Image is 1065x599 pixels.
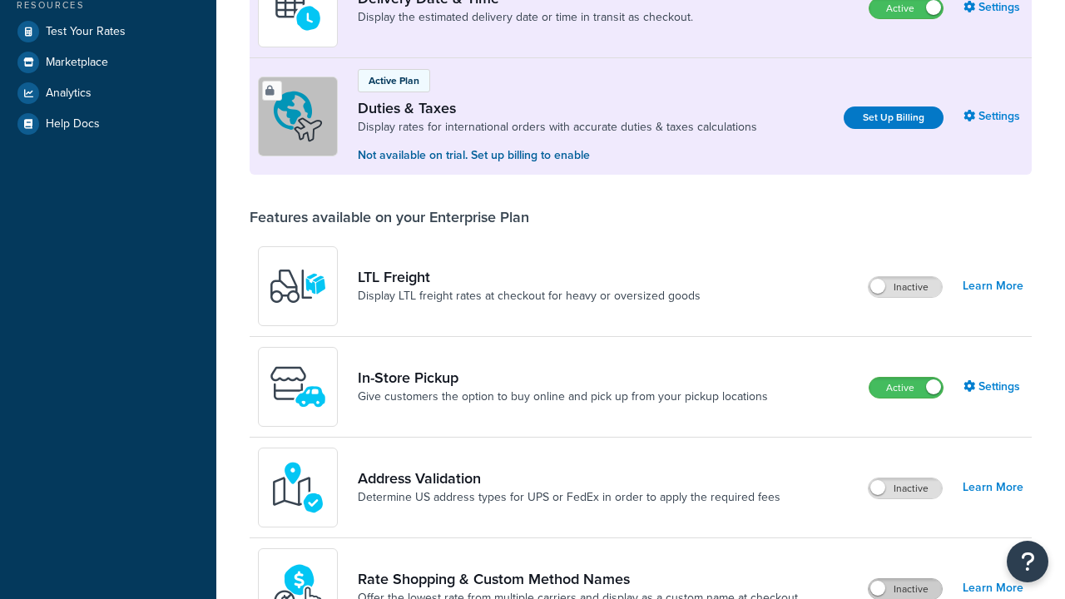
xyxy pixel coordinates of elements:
span: Analytics [46,87,92,101]
label: Inactive [869,579,942,599]
p: Active Plan [369,73,419,88]
img: kIG8fy0lQAAAABJRU5ErkJggg== [269,458,327,517]
span: Help Docs [46,117,100,131]
a: Display LTL freight rates at checkout for heavy or oversized goods [358,288,701,304]
label: Active [869,378,943,398]
a: Analytics [12,78,204,108]
label: Inactive [869,277,942,297]
a: Determine US address types for UPS or FedEx in order to apply the required fees [358,489,780,506]
a: Settings [963,105,1023,128]
a: Duties & Taxes [358,99,757,117]
span: Marketplace [46,56,108,70]
a: Set Up Billing [844,106,944,129]
a: Learn More [963,476,1023,499]
a: Test Your Rates [12,17,204,47]
div: Features available on your Enterprise Plan [250,208,529,226]
a: Give customers the option to buy online and pick up from your pickup locations [358,389,768,405]
img: y79ZsPf0fXUFUhFXDzUgf+ktZg5F2+ohG75+v3d2s1D9TjoU8PiyCIluIjV41seZevKCRuEjTPPOKHJsQcmKCXGdfprl3L4q7... [269,257,327,315]
a: Help Docs [12,109,204,139]
a: Display rates for international orders with accurate duties & taxes calculations [358,119,757,136]
a: Learn More [963,275,1023,298]
label: Inactive [869,478,942,498]
a: Rate Shopping & Custom Method Names [358,570,798,588]
a: LTL Freight [358,268,701,286]
a: In-Store Pickup [358,369,768,387]
a: Settings [963,375,1023,399]
button: Open Resource Center [1007,541,1048,582]
a: Address Validation [358,469,780,488]
span: Test Your Rates [46,25,126,39]
a: Marketplace [12,47,204,77]
img: wfgcfpwTIucLEAAAAASUVORK5CYII= [269,358,327,416]
p: Not available on trial. Set up billing to enable [358,146,757,165]
a: Display the estimated delivery date or time in transit as checkout. [358,9,693,26]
